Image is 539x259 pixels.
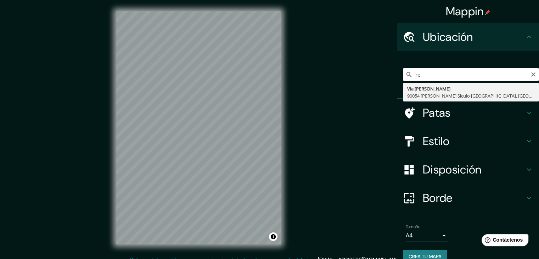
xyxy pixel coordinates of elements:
[423,134,449,149] font: Estilo
[423,105,451,120] font: Patas
[397,23,539,51] div: Ubicación
[116,11,281,244] canvas: Mapa
[407,86,450,92] font: Vía [PERSON_NAME]
[406,230,448,241] div: A4
[397,99,539,127] div: Patas
[476,231,531,251] iframe: Lanzador de widgets de ayuda
[423,162,481,177] font: Disposición
[397,184,539,212] div: Borde
[269,232,277,241] button: Activar o desactivar atribución
[406,232,413,239] font: A4
[423,29,473,44] font: Ubicación
[446,4,484,19] font: Mappin
[397,127,539,155] div: Estilo
[397,155,539,184] div: Disposición
[423,191,453,205] font: Borde
[485,10,490,15] img: pin-icon.png
[406,224,420,230] font: Tamaño
[403,68,539,81] input: Elige tu ciudad o zona
[530,71,536,77] button: Claro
